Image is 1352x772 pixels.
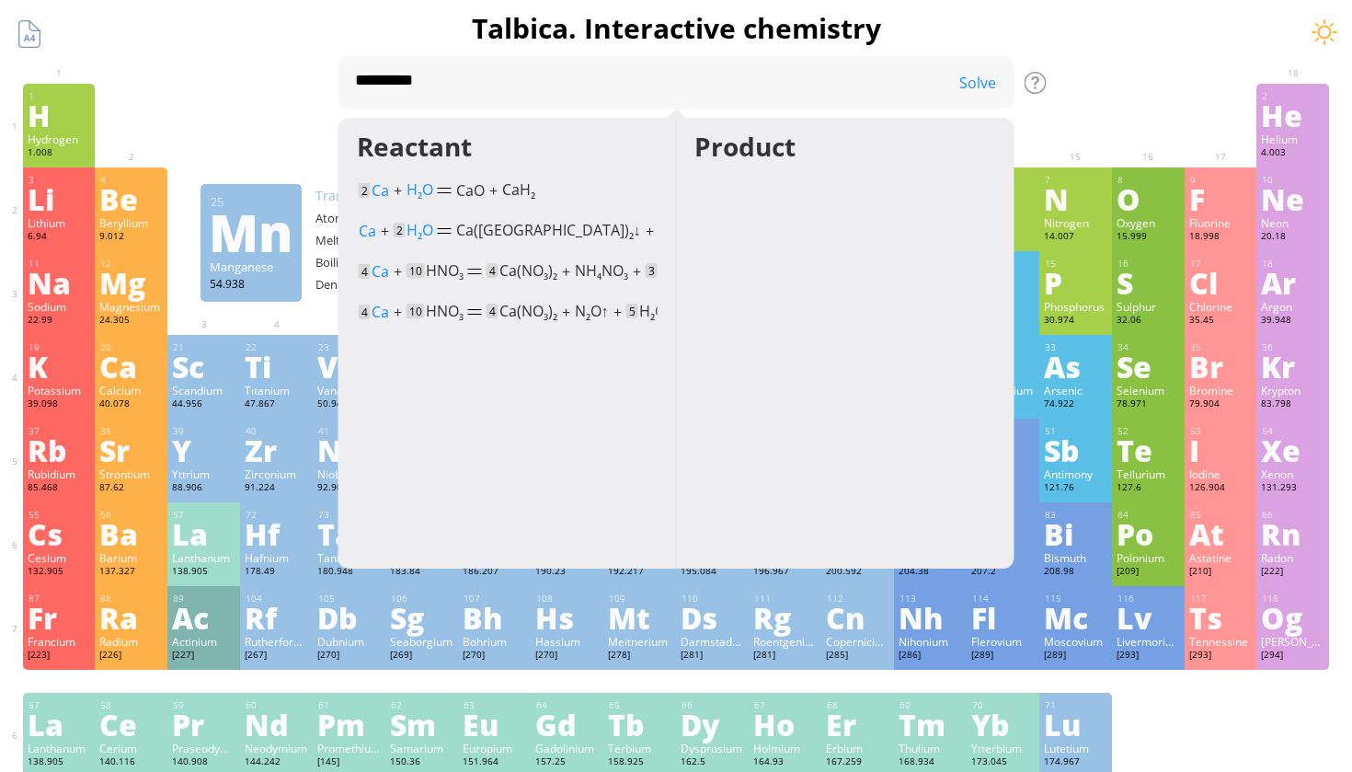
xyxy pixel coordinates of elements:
div: Potassium [28,383,91,398]
div: Manganese [210,259,292,275]
div: 72 [246,509,308,521]
div: 9 [1190,174,1253,186]
div: Rutherfordium [245,634,308,649]
div: 114 [972,593,1035,605]
div: [226] [99,649,163,663]
div: 15 [1045,258,1107,270]
div: [223] [28,649,91,663]
div: Sr [99,435,163,465]
mark: 2 [394,223,406,237]
span: Ca [372,302,389,322]
div: 35 [1190,341,1253,353]
sub: 3 [459,271,464,282]
mark: 4 [487,263,498,278]
div: Br [1189,351,1253,381]
div: 40 [246,425,308,437]
div: 92.906 [317,481,381,496]
div: Tennessine [1189,634,1253,649]
div: [269] [390,649,453,663]
div: 1.008 [28,146,91,161]
div: 20.18 [1261,230,1324,245]
div: 83 [1045,509,1107,521]
div: Actinium [172,634,235,649]
div: [227] [172,649,235,663]
div: Ba [99,519,163,548]
div: 192.217 [608,565,671,580]
div: 23 [318,341,381,353]
sub: 2 [418,231,422,242]
div: 91.224 [245,481,308,496]
div: 19 [29,341,91,353]
div: 12 [100,258,163,270]
div: 200.592 [826,565,889,580]
div: Tellurium [1117,467,1180,481]
div: Mg [99,268,163,297]
div: Meitnerium [608,634,671,649]
div: [281] [753,649,817,663]
div: Transition Metal [315,187,499,204]
div: [222] [1261,565,1324,580]
div: Solve [922,73,1014,93]
div: Xenon [1261,467,1324,481]
div: 18 [1262,258,1324,270]
div: Density [315,276,407,293]
div: 131.293 [1261,481,1324,496]
div: Ta [317,519,381,548]
span: Ca(NO ) [499,301,557,321]
div: 10 [1262,174,1324,186]
div: Hassium [535,634,599,649]
div: Li [28,184,91,213]
div: 44.956 [172,398,235,412]
span: NH NO [575,260,628,281]
div: 87.62 [99,481,163,496]
mark: 4 [359,305,371,319]
mark: 10 [407,304,425,318]
div: Vanadium [317,383,381,398]
div: 204.38 [899,565,962,580]
div: 47.867 [245,398,308,412]
div: Bromine [1189,383,1253,398]
div: P [1044,268,1107,297]
div: Helium [1261,132,1324,146]
div: As [1044,351,1107,381]
div: 51 [1045,425,1107,437]
div: Fl [971,603,1035,632]
div: I [1189,435,1253,465]
div: 16 [1117,258,1180,270]
span: H O [407,220,433,240]
div: Rn [1261,519,1324,548]
div: Ar [1261,268,1324,297]
div: 39.098 [28,398,91,412]
mark: 2 [359,183,371,198]
div: 85.468 [28,481,91,496]
div: Astatine [1189,550,1253,565]
div: 208.98 [1044,565,1107,580]
span: Ca [372,180,389,201]
div: Ts [1189,603,1253,632]
div: La [172,519,235,548]
div: 112 [827,593,889,605]
div: 117 [1190,593,1253,605]
div: 84 [1117,509,1180,521]
div: 186.207 [463,565,526,580]
div: Sulphur [1117,299,1180,314]
div: 74.922 [1044,398,1107,412]
div: 118 [1262,593,1324,605]
div: Sc [172,351,235,381]
div: Cs [28,519,91,548]
span: HNO [426,260,464,281]
div: 18.998 [1189,230,1253,245]
div: 105 [318,593,381,605]
div: Rb [28,435,91,465]
div: 180.948 [317,565,381,580]
div: Francium [28,634,91,649]
div: Kr [1261,351,1324,381]
i: ↑ [602,301,609,321]
div: Zr [245,435,308,465]
div: Atomic weight [315,210,407,226]
span: Ca([GEOGRAPHIC_DATA]) [456,220,634,240]
sub: 2 [629,231,634,242]
div: Hs [535,603,599,632]
div: 32.06 [1117,314,1180,328]
div: 22.99 [28,314,91,328]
